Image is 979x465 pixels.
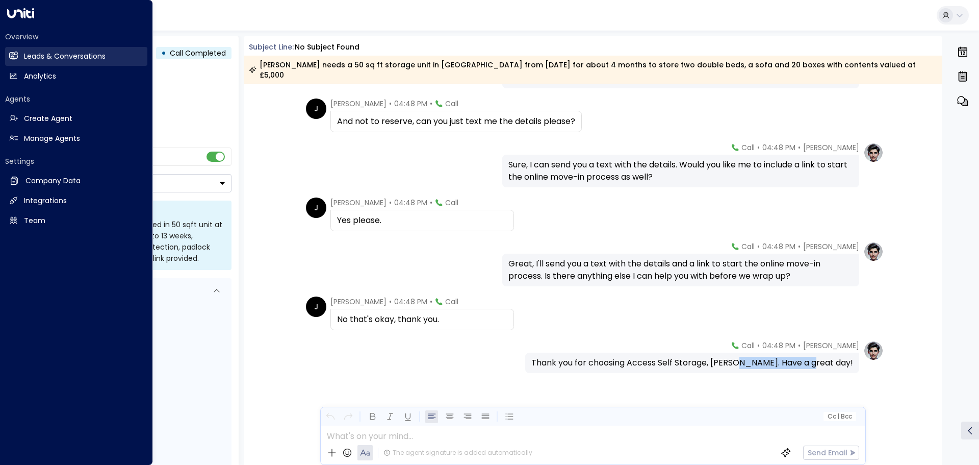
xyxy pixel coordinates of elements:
img: profile-logo.png [863,340,884,361]
span: • [389,297,392,307]
div: J [306,99,326,119]
a: Create Agent [5,109,147,128]
a: Manage Agents [5,129,147,148]
span: • [430,99,432,109]
span: Call Completed [170,48,226,58]
span: • [757,340,760,351]
span: Call [445,297,458,307]
div: [PERSON_NAME] needs a 50 sq ft storage unit in [GEOGRAPHIC_DATA] from [DATE] for about 4 months t... [249,60,937,80]
span: [PERSON_NAME] [330,99,387,109]
h2: Create Agent [24,113,72,124]
h2: Integrations [24,195,67,206]
h2: Leads & Conversations [24,51,106,62]
a: Team [5,211,147,230]
h2: Team [24,215,45,226]
a: Leads & Conversations [5,47,147,66]
span: [PERSON_NAME] [803,142,859,153]
button: Redo [342,410,354,423]
a: Analytics [5,67,147,86]
span: 04:48 PM [394,99,427,109]
span: Call [741,241,755,252]
div: Yes please. [337,214,507,227]
div: Great, I'll send you a text with the details and a link to start the online move-in process. Is t... [508,258,853,282]
h2: Overview [5,32,147,42]
span: • [389,99,392,109]
div: Thank you for choosing Access Self Storage, [PERSON_NAME]. Have a great day! [531,357,853,369]
h2: Company Data [25,176,81,186]
span: • [757,142,760,153]
button: Undo [324,410,337,423]
span: Call [445,99,458,109]
div: Sure, I can send you a text with the details. Would you like me to include a link to start the on... [508,159,853,183]
span: [PERSON_NAME] [803,340,859,351]
span: Call [445,198,458,208]
a: Company Data [5,172,147,190]
span: 04:48 PM [394,297,427,307]
span: 04:48 PM [762,340,795,351]
h2: Manage Agents [24,133,80,144]
a: Integrations [5,191,147,210]
span: 04:48 PM [394,198,427,208]
span: | [837,413,839,420]
h2: Settings [5,156,147,166]
div: No that's okay, thank you. [337,313,507,326]
h2: Agents [5,94,147,104]
button: Cc|Bcc [823,412,856,422]
span: • [389,198,392,208]
span: Cc Bcc [827,413,852,420]
h2: Analytics [24,71,56,82]
span: • [430,198,432,208]
span: Subject Line: [249,42,294,52]
img: profile-logo.png [863,142,884,163]
div: And not to reserve, can you just text me the details please? [337,115,575,128]
div: The agent signature is added automatically [383,448,532,457]
div: • [161,44,166,62]
div: J [306,198,326,218]
span: • [798,340,801,351]
span: Call [741,340,755,351]
div: No subject found [295,42,359,53]
span: • [798,142,801,153]
span: Call [741,142,755,153]
span: 04:48 PM [762,241,795,252]
span: [PERSON_NAME] [330,297,387,307]
span: [PERSON_NAME] [330,198,387,208]
span: • [798,241,801,252]
span: [PERSON_NAME] [803,241,859,252]
span: 04:48 PM [762,142,795,153]
span: • [430,297,432,307]
div: J [306,297,326,317]
img: profile-logo.png [863,241,884,262]
span: • [757,241,760,252]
